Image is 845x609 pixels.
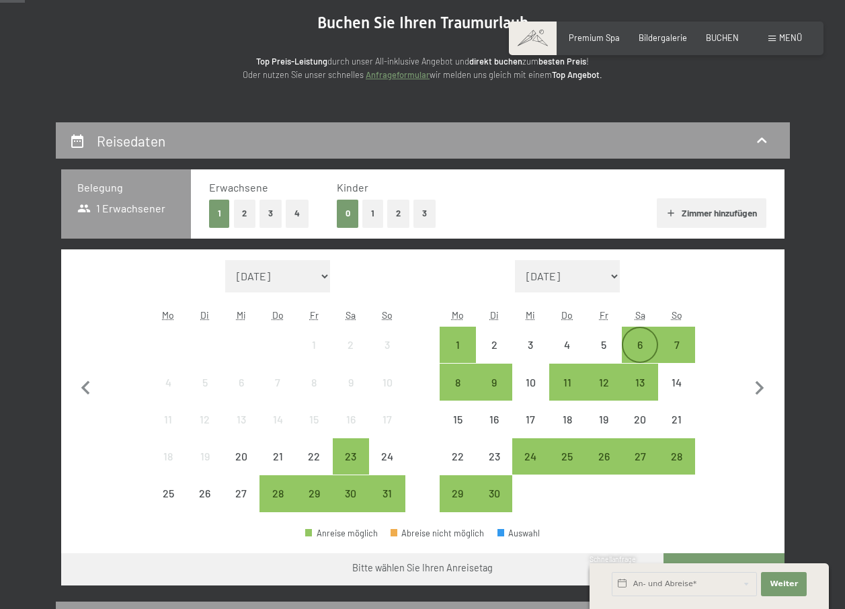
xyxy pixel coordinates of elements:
div: Anreise nicht möglich [658,401,694,438]
div: Wed Sep 24 2025 [512,438,549,475]
div: Thu Aug 14 2025 [259,401,296,438]
div: Anreise nicht möglich [333,401,369,438]
div: 18 [551,414,584,448]
div: 18 [151,451,185,485]
div: Anreise möglich [333,475,369,512]
div: 15 [297,414,331,448]
div: Sun Sep 28 2025 [658,438,694,475]
button: Nächster Monat [746,260,774,513]
button: Zimmer hinzufügen [657,198,766,228]
div: 12 [188,414,222,448]
div: 9 [334,377,368,411]
div: Thu Sep 18 2025 [549,401,586,438]
div: Abreise nicht möglich [391,529,485,538]
div: Anreise nicht möglich [440,401,476,438]
div: Anreise nicht möglich [259,401,296,438]
div: Tue Aug 05 2025 [187,364,223,400]
div: Mon Aug 25 2025 [150,475,186,512]
button: Vorheriger Monat [72,260,100,513]
div: 1 [441,339,475,373]
div: Sat Aug 16 2025 [333,401,369,438]
div: 25 [151,488,185,522]
abbr: Sonntag [672,309,682,321]
div: Sun Aug 17 2025 [369,401,405,438]
div: 7 [261,377,294,411]
strong: Top Angebot. [552,69,602,80]
div: Sat Aug 09 2025 [333,364,369,400]
div: 17 [370,414,404,448]
div: 24 [514,451,547,485]
div: Sat Aug 23 2025 [333,438,369,475]
button: 4 [286,200,309,227]
h3: Belegung [77,180,175,195]
div: Anreise nicht möglich [440,438,476,475]
div: Mon Sep 22 2025 [440,438,476,475]
div: Sat Sep 20 2025 [622,401,658,438]
div: Thu Sep 04 2025 [549,327,586,363]
div: 8 [441,377,475,411]
abbr: Donnerstag [272,309,284,321]
div: Sat Aug 02 2025 [333,327,369,363]
div: Anreise nicht möglich [223,475,259,512]
div: Wed Aug 06 2025 [223,364,259,400]
button: 0 [337,200,359,227]
div: Anreise nicht möglich [150,401,186,438]
div: Anreise nicht möglich [187,438,223,475]
div: Fri Sep 05 2025 [586,327,622,363]
div: 21 [659,414,693,448]
div: 15 [441,414,475,448]
div: Fri Aug 22 2025 [296,438,332,475]
abbr: Donnerstag [561,309,573,321]
button: 2 [234,200,256,227]
div: Sun Aug 03 2025 [369,327,405,363]
div: Anreise nicht möglich [476,438,512,475]
div: 2 [334,339,368,373]
div: Wed Aug 13 2025 [223,401,259,438]
div: Wed Aug 27 2025 [223,475,259,512]
div: 7 [659,339,693,373]
div: Anreise nicht möglich [187,401,223,438]
div: Fri Sep 19 2025 [586,401,622,438]
abbr: Samstag [635,309,645,321]
div: Anreise möglich [622,438,658,475]
div: 29 [297,488,331,522]
div: Anreise möglich [440,364,476,400]
abbr: Freitag [600,309,608,321]
button: 1 [362,200,383,227]
div: Mon Aug 04 2025 [150,364,186,400]
div: Tue Sep 09 2025 [476,364,512,400]
span: Bildergalerie [639,32,687,43]
div: Anreise nicht möglich [296,364,332,400]
div: Sun Sep 14 2025 [658,364,694,400]
div: Auswahl [497,529,540,538]
a: Premium Spa [569,32,620,43]
div: Anreise nicht möglich [658,364,694,400]
abbr: Montag [452,309,464,321]
div: Anreise möglich [440,475,476,512]
div: 1 [297,339,331,373]
div: 22 [297,451,331,485]
div: Anreise nicht möglich [296,327,332,363]
div: Fri Aug 01 2025 [296,327,332,363]
div: 30 [334,488,368,522]
div: Anreise nicht möglich [150,475,186,512]
div: Thu Sep 25 2025 [549,438,586,475]
div: 3 [514,339,547,373]
div: 29 [441,488,475,522]
button: 3 [413,200,436,227]
div: Anreise nicht möglich [150,438,186,475]
div: Wed Sep 10 2025 [512,364,549,400]
div: Anreise möglich [305,529,378,538]
div: Sun Sep 21 2025 [658,401,694,438]
div: Anreise möglich [586,364,622,400]
span: 1 Erwachsener [77,201,166,216]
div: Anreise möglich [296,475,332,512]
div: 26 [188,488,222,522]
div: Anreise möglich [586,438,622,475]
div: Tue Aug 26 2025 [187,475,223,512]
h2: Reisedaten [97,132,165,149]
abbr: Montag [162,309,174,321]
div: Anreise möglich [369,475,405,512]
div: Anreise nicht möglich [512,327,549,363]
button: Weiter [761,572,807,596]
